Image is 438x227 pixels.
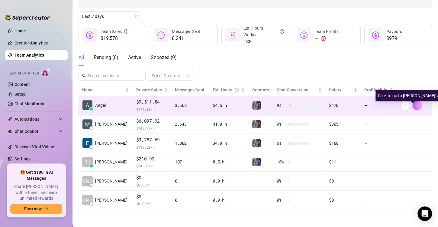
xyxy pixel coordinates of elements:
span: Profitability [364,87,387,92]
span: Share [PERSON_NAME] with a friend, and earn unlimited rewards [10,184,62,202]
span: $979 [386,35,402,42]
span: 0 % [276,197,286,203]
span: Chat Copilot [14,127,57,136]
td: — [361,153,397,172]
span: $ 148.73 /h [136,125,168,131]
span: $ 110.52 /h [136,144,168,150]
td: — [361,172,397,191]
td: — [361,115,397,134]
span: [PERSON_NAME] [95,178,127,184]
span: search [82,74,86,78]
span: [PERSON_NAME] [71,178,104,184]
div: Pending ( 0 ) [94,54,118,61]
span: $ 24.82 /h [136,163,168,169]
span: info-circle [124,28,128,35]
span: Active [128,54,141,60]
img: Chat Copilot [8,129,12,133]
span: 6 % [276,140,286,146]
img: Matt [82,119,92,129]
span: Payouts [386,29,402,34]
span: 138 [243,38,284,45]
th: Creators [248,84,273,96]
a: Chat Monitoring [14,101,46,106]
span: team [186,74,190,77]
div: 8.5 h [213,159,245,165]
div: 1,882 [175,140,205,146]
span: Name [82,87,124,93]
img: Eunice [82,138,92,148]
span: 0 % [276,178,286,184]
div: 0 [175,197,205,203]
span: [PERSON_NAME] [95,197,127,203]
span: RH [85,159,90,165]
span: $ 0.00 /h [136,201,168,207]
span: $6,097.92 [136,117,168,125]
a: Team Analytics [14,53,44,58]
button: Earn nowarrow-right [10,204,62,214]
div: 2,643 [175,121,205,127]
img: Jaylie [252,139,261,147]
span: Private Sales [136,87,162,92]
span: question-circle [235,87,239,93]
img: Jaylie [252,120,261,128]
span: 9 % [276,102,286,109]
span: question-circle [280,25,284,38]
td: — [361,191,397,210]
a: Discover Viral Videos [14,144,55,149]
span: $210.93 [136,155,168,163]
div: 0 [175,178,205,184]
a: Setup [14,92,26,97]
div: — [315,35,339,42]
div: Est. Hours Worked [243,25,284,38]
div: 54.5 h [213,102,245,109]
span: Salary [329,87,341,92]
span: $19,578 [101,35,128,42]
span: [PERSON_NAME] [71,197,104,203]
span: $0 [136,193,168,200]
div: $188 [329,140,357,146]
span: 9 % [276,121,286,127]
span: message [157,31,165,39]
span: $3,757.69 [136,136,168,143]
img: AI Chatter [41,68,51,77]
input: Search members [88,72,137,79]
span: $9,511.84 [136,98,168,106]
span: Angel [95,102,106,109]
a: Creator Analytics [14,38,63,48]
div: $11 [329,159,357,165]
span: calendar [135,15,139,18]
img: logo-BBDzfeDw.svg [5,15,50,21]
span: hourglass [229,31,236,39]
div: 107 [175,159,205,165]
div: Est. Hours [213,87,240,93]
span: $ 0.00 /h [136,182,168,188]
span: Messages Sent [172,29,200,34]
span: Automations [14,114,57,124]
div: $0 [329,178,357,184]
div: Team Sales [101,28,128,35]
span: exclamation-circle [321,36,326,41]
th: Name [79,84,133,96]
div: 0.0 h [213,197,245,203]
span: arrow-right [44,207,48,211]
div: $0 [329,197,357,203]
span: [PERSON_NAME] [95,140,127,146]
span: 16 % [276,159,286,165]
span: $ 174.53 /h [136,106,168,112]
img: Angel [82,100,92,110]
span: dollar-circle [86,31,93,39]
span: 🎁 Get $100 in AI Messages [10,169,62,181]
div: Open Intercom Messenger [417,206,432,221]
div: 3,609 [175,102,205,109]
div: 0.0 h [213,178,245,184]
span: dollar-circle [300,31,308,39]
td: — [361,96,397,115]
div: 41.0 h [213,121,245,127]
span: more [403,103,407,107]
span: [PERSON_NAME] [95,121,127,127]
span: Izzy AI Chatter [8,71,39,76]
span: $0 [136,174,168,181]
a: Content [14,82,30,87]
span: Team Profits [315,29,339,34]
span: Messages Sent [175,87,205,92]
